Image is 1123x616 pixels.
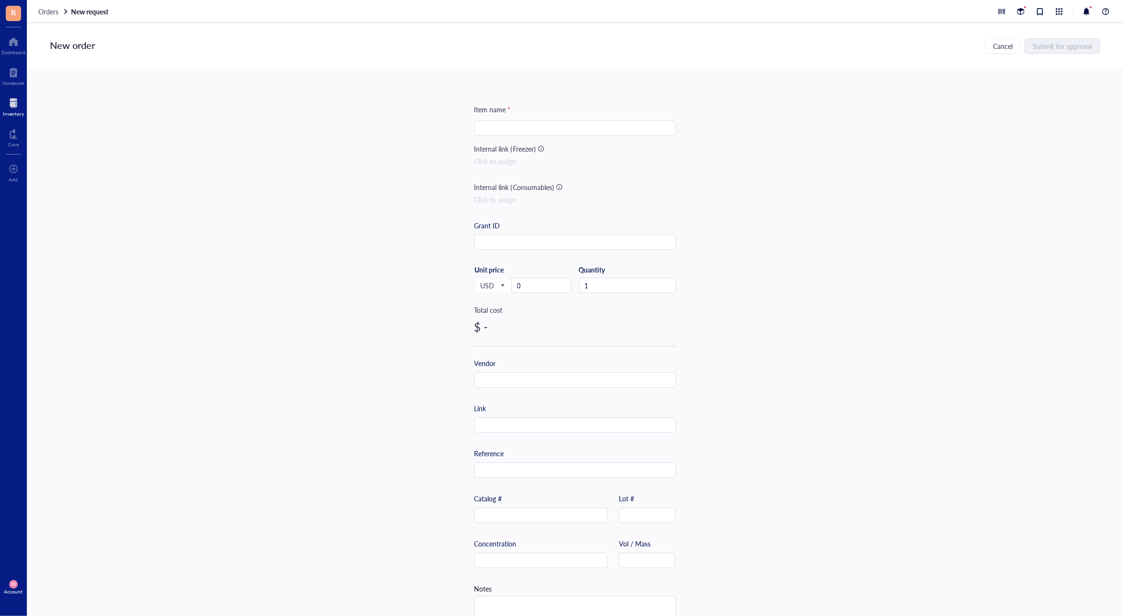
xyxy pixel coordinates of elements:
[619,493,634,504] div: Lot #
[481,281,504,290] span: USD
[11,582,15,587] span: RS
[475,265,535,274] div: Unit price
[474,182,554,192] div: Internal link (Consumables)
[1,34,25,55] a: Dashboard
[71,7,110,16] a: New request
[619,538,650,549] div: Vol / Mass
[1025,38,1100,54] button: Submit for approval
[993,42,1013,50] span: Cancel
[474,493,502,504] div: Catalog #
[2,80,24,86] div: Notebook
[474,319,676,334] div: $ -
[1,49,25,55] div: Dashboard
[38,7,59,16] span: Orders
[3,95,24,117] a: Inventory
[474,583,492,594] div: Notes
[11,6,16,18] span: R
[474,538,517,549] div: Concentration
[579,265,676,274] div: Quantity
[474,448,504,459] div: Reference
[985,38,1021,54] button: Cancel
[4,589,23,594] div: Account
[474,305,676,315] div: Total cost
[3,111,24,117] div: Inventory
[474,358,496,368] div: Vendor
[38,7,69,16] a: Orders
[474,104,511,115] div: Item name
[474,156,676,166] div: Click to assign
[9,177,18,182] div: Add
[474,220,500,231] div: Grant ID
[474,143,536,154] div: Internal link (Freezer)
[8,126,19,147] a: Core
[8,142,19,147] div: Core
[474,403,486,414] div: Link
[474,194,676,205] div: Click to assign
[2,65,24,86] a: Notebook
[50,38,95,54] div: New order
